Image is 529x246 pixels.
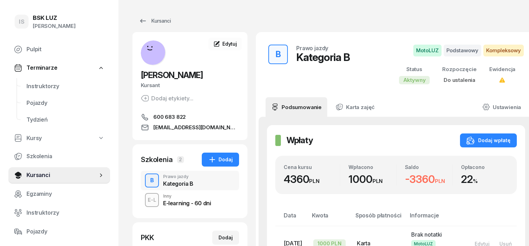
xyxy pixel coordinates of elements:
span: Instruktorzy [26,208,105,217]
div: Kategoria B [163,181,193,186]
span: Instruktorzy [26,82,105,91]
span: [PERSON_NAME] [141,70,203,80]
div: 4360 [284,173,340,186]
a: Tydzień [21,112,110,128]
small: PLN [435,178,445,184]
div: Kursanci [139,17,171,25]
h2: Wpłaty [286,135,313,146]
span: Do ustalenia [444,77,475,83]
div: Rozpoczęcie [442,65,476,74]
a: Egzaminy [8,186,110,202]
div: Dodaj wpłatę [466,136,511,145]
div: Status [399,65,430,74]
div: Cena kursu [284,164,340,170]
a: Edytuj [208,38,242,50]
div: 22 [461,173,508,186]
div: B [273,47,284,61]
span: Egzaminy [26,190,105,199]
button: B [145,174,159,187]
a: Kursy [8,130,110,146]
span: Pojazdy [26,99,105,108]
a: Kursanci [8,167,110,184]
span: IS [19,19,24,25]
div: B [147,175,157,186]
a: Pulpit [8,41,110,58]
button: MotoLUZPodstawowyKompleksowy [413,45,524,56]
span: Terminarze [26,63,57,72]
span: Brak notatki [411,231,442,238]
a: Podsumowanie [266,97,327,117]
span: Pojazdy [26,227,105,236]
th: Data [275,211,308,226]
a: Pojazdy [21,95,110,112]
span: Szkolenia [26,152,105,161]
button: E-LInnyE-learning - 60 dni [141,190,239,210]
div: Inny [163,194,211,198]
span: 600 683 822 [153,113,186,121]
span: Kursy [26,134,42,143]
span: [EMAIL_ADDRESS][DOMAIN_NAME] [153,123,239,132]
div: PKK [141,233,154,243]
button: E-L [145,193,159,207]
div: Kategoria B [296,51,350,63]
div: Ewidencja [489,65,516,74]
span: Kursanci [26,171,98,180]
small: % [473,178,478,184]
button: Dodaj wpłatę [460,133,517,147]
small: PLN [309,178,320,184]
span: Tydzień [26,115,105,124]
a: Pojazdy [8,223,110,240]
small: PLN [373,178,383,184]
button: BPrawo jazdyKategoria B [141,171,239,190]
div: -3360 [405,173,452,186]
a: 600 683 822 [141,113,239,121]
button: B [268,45,288,64]
a: Ustawienia [477,97,527,117]
span: 2 [177,156,184,163]
div: Dodaj [208,155,233,164]
div: Opłacono [461,164,508,170]
button: Dodaj etykiety... [141,94,193,102]
div: [PERSON_NAME] [33,22,76,31]
div: 1000 [348,173,396,186]
a: Szkolenia [8,148,110,165]
th: Sposób płatności [351,211,406,226]
div: Szkolenia [141,155,173,164]
div: Aktywny [399,76,430,84]
div: BSK LUZ [33,15,76,21]
th: Informacje [406,211,464,226]
a: Terminarze [8,60,110,76]
div: Kursant [141,81,239,90]
a: [EMAIL_ADDRESS][DOMAIN_NAME] [141,123,239,132]
button: Dodaj [202,153,239,167]
span: MotoLUZ [413,45,442,56]
div: Prawo jazdy [296,45,328,51]
a: Karta zajęć [330,97,380,117]
span: Edytuj [222,41,237,47]
div: Saldo [405,164,452,170]
a: Instruktorzy [8,205,110,221]
a: Kursanci [132,14,177,28]
span: Podstawowy [444,45,481,56]
button: Dodaj [212,231,239,245]
span: Pulpit [26,45,105,54]
div: Dodaj [219,233,233,242]
div: Wpłacono [348,164,396,170]
div: Prawo jazdy [163,175,193,179]
a: Instruktorzy [21,78,110,95]
div: E-learning - 60 dni [163,200,211,206]
span: Kompleksowy [483,45,524,56]
th: Kwota [308,211,351,226]
div: E-L [145,195,159,204]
